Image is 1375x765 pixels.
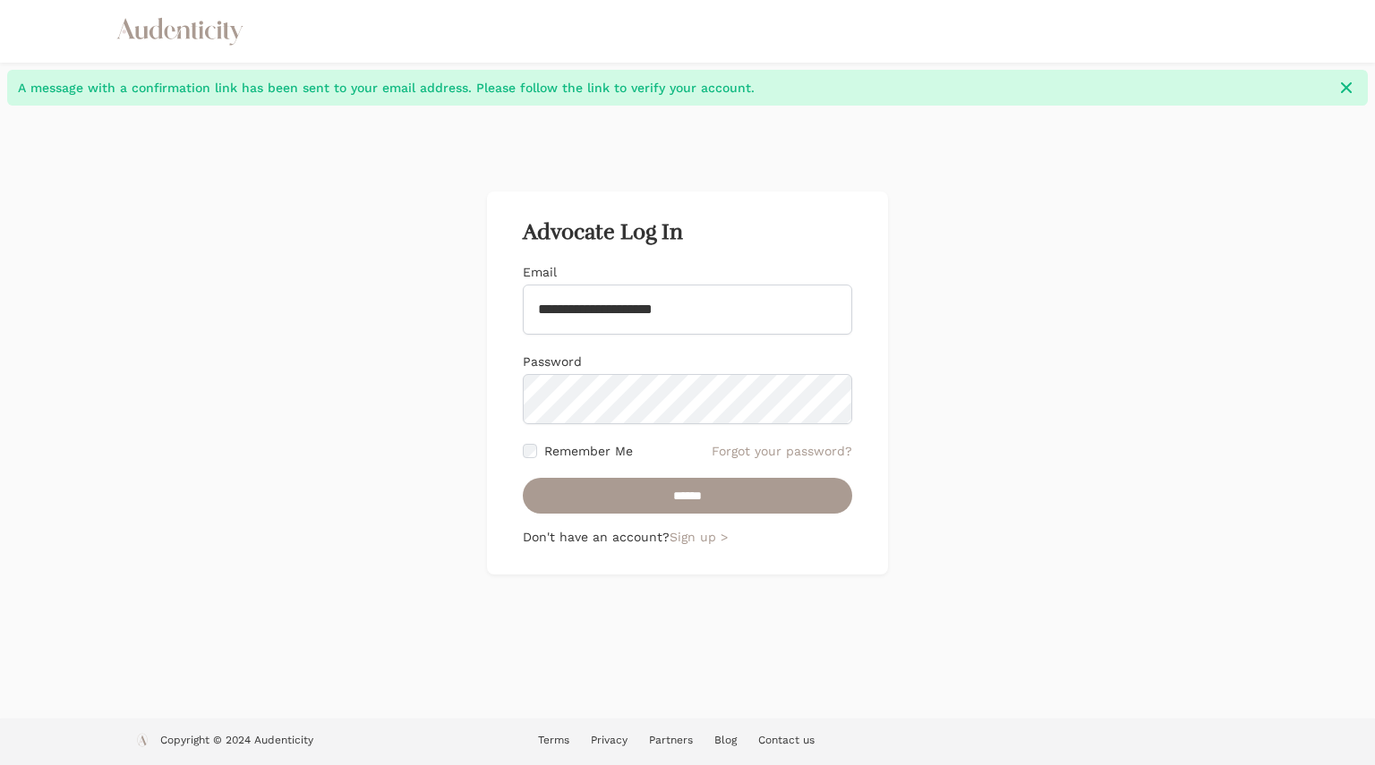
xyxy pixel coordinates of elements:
label: Remember Me [544,442,633,460]
a: Forgot your password? [712,442,852,460]
label: Password [523,354,582,369]
p: Don't have an account? [523,528,852,546]
a: Terms [538,734,569,746]
p: Copyright © 2024 Audenticity [160,733,313,751]
a: Blog [714,734,737,746]
a: Privacy [591,734,628,746]
a: Contact us [758,734,815,746]
h2: Advocate Log In [523,220,852,245]
label: Email [523,265,557,279]
a: Sign up > [670,530,728,544]
a: Partners [649,734,693,746]
span: A message with a confirmation link has been sent to your email address. Please follow the link to... [18,79,1327,97]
